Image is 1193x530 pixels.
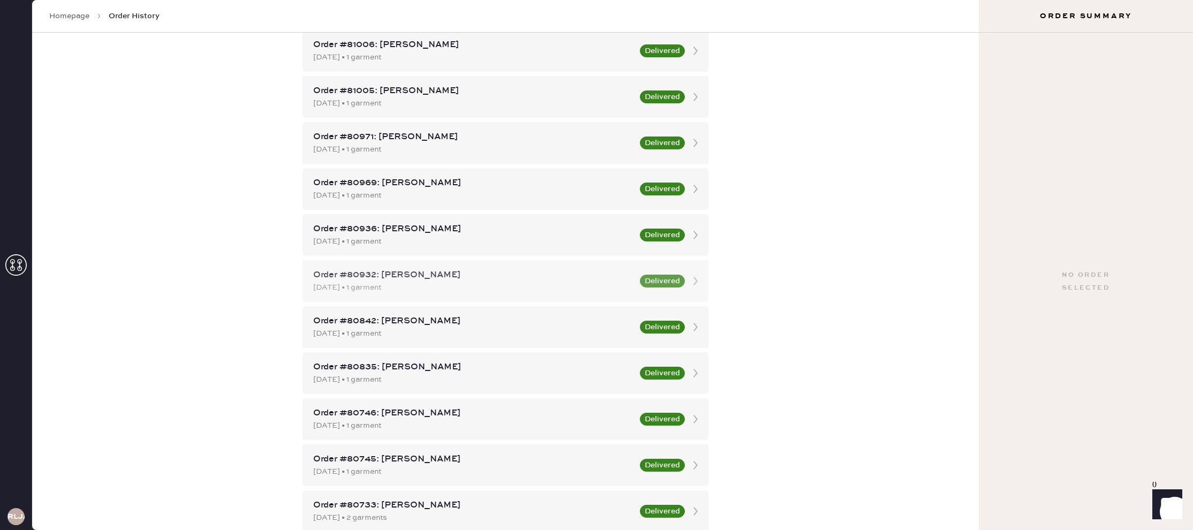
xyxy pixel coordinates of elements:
button: Delivered [640,275,685,287]
div: [DATE] • 1 garment [313,143,633,155]
div: [DATE] • 1 garment [313,420,633,431]
div: Order #80936: [PERSON_NAME] [313,223,633,236]
button: Delivered [640,44,685,57]
div: [DATE] • 1 garment [313,97,633,109]
div: [DATE] • 2 garments [313,512,633,524]
h3: RLJA [7,513,25,520]
div: [DATE] • 1 garment [313,51,633,63]
div: Order #80835: [PERSON_NAME] [313,361,633,374]
div: [DATE] • 1 garment [313,328,633,339]
div: Order #80932: [PERSON_NAME] [313,269,633,282]
div: Order #80746: [PERSON_NAME] [313,407,633,420]
div: Order #81006: [PERSON_NAME] [313,39,633,51]
div: [DATE] • 1 garment [313,282,633,293]
div: [DATE] • 1 garment [313,374,633,385]
button: Delivered [640,505,685,518]
div: Order #80745: [PERSON_NAME] [313,453,633,466]
div: No order selected [1062,269,1110,294]
h3: Order Summary [979,11,1193,21]
div: Order #81005: [PERSON_NAME] [313,85,633,97]
div: [DATE] • 1 garment [313,236,633,247]
iframe: Front Chat [1142,482,1188,528]
div: [DATE] • 1 garment [313,466,633,478]
span: Order History [109,11,160,21]
button: Delivered [640,367,685,380]
div: [DATE] • 1 garment [313,190,633,201]
button: Delivered [640,459,685,472]
button: Delivered [640,137,685,149]
div: Order #80971: [PERSON_NAME] [313,131,633,143]
div: Order #80842: [PERSON_NAME] [313,315,633,328]
button: Delivered [640,183,685,195]
button: Delivered [640,413,685,426]
button: Delivered [640,321,685,334]
a: Homepage [49,11,89,21]
button: Delivered [640,229,685,241]
div: Order #80733: [PERSON_NAME] [313,499,633,512]
div: Order #80969: [PERSON_NAME] [313,177,633,190]
button: Delivered [640,90,685,103]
